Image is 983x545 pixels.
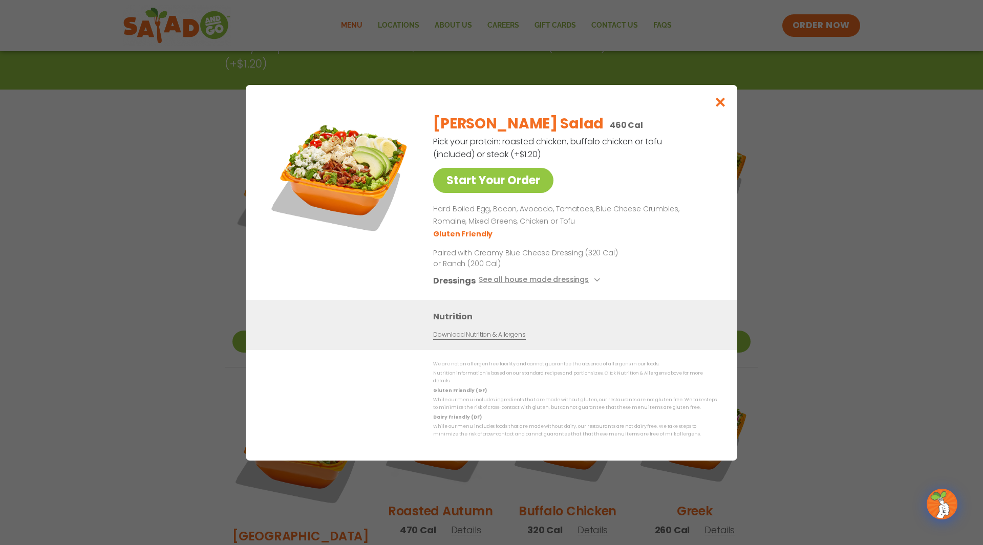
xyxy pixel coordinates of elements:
strong: Dairy Friendly (DF) [433,413,481,420]
p: Hard Boiled Egg, Bacon, Avocado, Tomatoes, Blue Cheese Crumbles, Romaine, Mixed Greens, Chicken o... [433,203,713,228]
strong: Gluten Friendly (GF) [433,387,486,393]
button: See all house made dressings [479,274,603,287]
li: Gluten Friendly [433,228,494,239]
p: Pick your protein: roasted chicken, buffalo chicken or tofu (included) or steak (+$1.20) [433,135,664,161]
p: Nutrition information is based on our standard recipes and portion sizes. Click Nutrition & Aller... [433,369,717,385]
a: Download Nutrition & Allergens [433,330,525,339]
button: Close modal [704,85,737,119]
p: 460 Cal [610,119,643,132]
p: We are not an allergen free facility and cannot guarantee the absence of allergens in our foods. [433,360,717,368]
h3: Dressings [433,274,476,287]
img: Featured product photo for Cobb Salad [269,105,412,249]
p: While our menu includes foods that are made without dairy, our restaurants are not dairy free. We... [433,423,717,439]
a: Start Your Order [433,168,553,193]
img: wpChatIcon [928,490,956,518]
h2: [PERSON_NAME] Salad [433,113,604,135]
p: While our menu includes ingredients that are made without gluten, our restaurants are not gluten ... [433,396,717,412]
h3: Nutrition [433,310,722,322]
p: Paired with Creamy Blue Cheese Dressing (320 Cal) or Ranch (200 Cal) [433,247,623,269]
